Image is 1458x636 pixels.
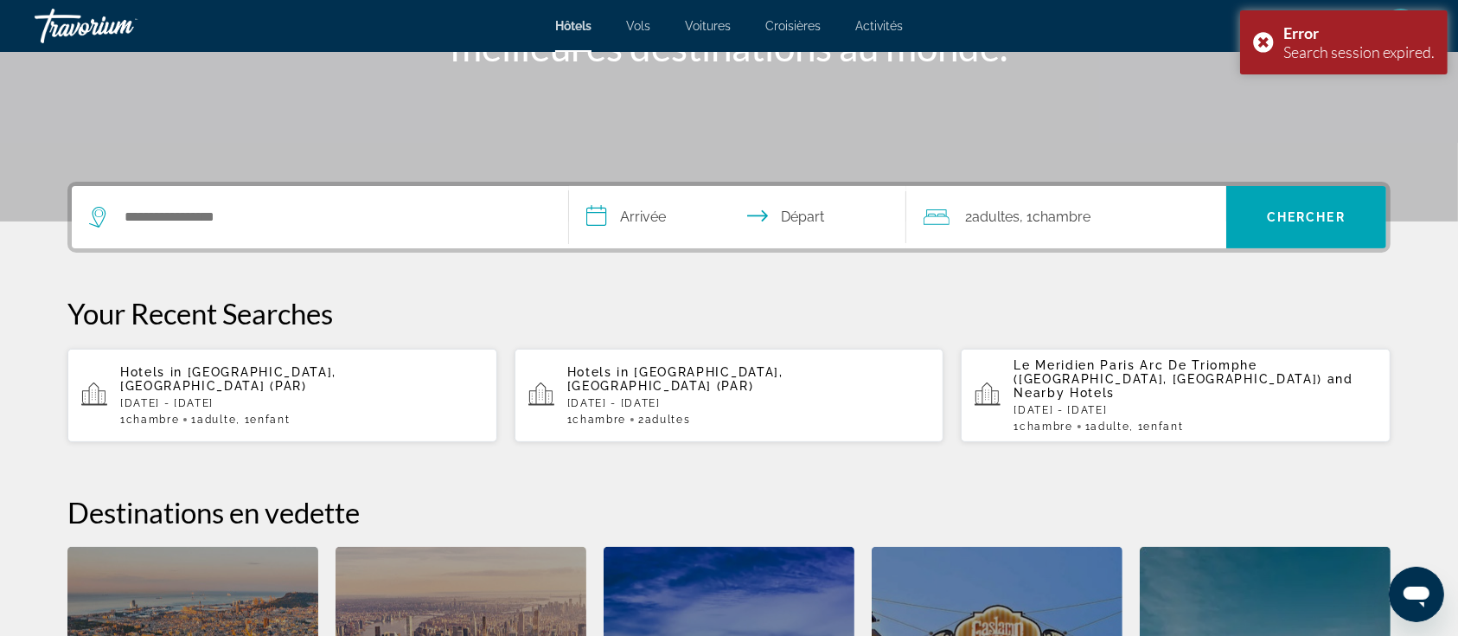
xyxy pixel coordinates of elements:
span: , 1 [1020,205,1090,229]
div: Search widget [72,186,1386,248]
a: Vols [626,19,650,33]
button: Travelers: 2 adults, 0 children [906,186,1226,248]
button: Hotels in [GEOGRAPHIC_DATA], [GEOGRAPHIC_DATA] (PAR)[DATE] - [DATE]1Chambre2Adultes [515,348,944,443]
iframe: Bouton de lancement de la fenêtre de messagerie [1389,567,1444,622]
span: Le Meridien Paris Arc De Triomphe ([GEOGRAPHIC_DATA], [GEOGRAPHIC_DATA]) [1014,358,1322,386]
span: Enfant [1144,421,1184,433]
span: Hotels in [567,365,630,379]
button: User Menu [1378,8,1423,44]
span: Adultes [972,209,1020,225]
span: 1 [120,414,179,426]
span: Chambre [126,414,180,426]
span: Enfant [250,414,290,426]
span: 1 [1014,421,1072,433]
p: [DATE] - [DATE] [567,397,930,409]
span: and Nearby Hotels [1014,372,1353,400]
span: , 1 [1130,421,1184,433]
span: Chambre [1033,209,1090,225]
span: Adultes [645,414,691,426]
span: [GEOGRAPHIC_DATA], [GEOGRAPHIC_DATA] (PAR) [567,365,783,393]
span: Chambre [1020,421,1073,433]
a: Hôtels [555,19,592,33]
button: Select check in and out date [569,186,906,248]
div: Search session expired. [1283,42,1435,61]
button: Hotels in [GEOGRAPHIC_DATA], [GEOGRAPHIC_DATA] (PAR)[DATE] - [DATE]1Chambre1Adulte, 1Enfant [67,348,497,443]
p: [DATE] - [DATE] [1014,404,1377,416]
p: [DATE] - [DATE] [120,397,483,409]
div: Error [1283,23,1435,42]
span: 1 [567,414,626,426]
span: , 1 [236,414,290,426]
span: Hotels in [120,365,182,379]
button: Search [1226,186,1386,248]
p: Your Recent Searches [67,296,1391,331]
span: Chercher [1267,210,1346,224]
a: Croisières [765,19,821,33]
span: 1 [191,414,236,426]
span: 2 [638,414,690,426]
input: Search hotel destination [123,204,542,230]
span: Adulte [197,414,236,426]
span: Adulte [1090,421,1129,433]
span: 1 [1085,421,1130,433]
h2: Destinations en vedette [67,495,1391,530]
a: Activités [855,19,903,33]
button: Le Meridien Paris Arc De Triomphe ([GEOGRAPHIC_DATA], [GEOGRAPHIC_DATA]) and Nearby Hotels[DATE] ... [961,348,1391,443]
a: Travorium [35,3,208,48]
span: 2 [965,205,1020,229]
a: Voitures [685,19,731,33]
span: [GEOGRAPHIC_DATA], [GEOGRAPHIC_DATA] (PAR) [120,365,336,393]
span: Chambre [572,414,626,426]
